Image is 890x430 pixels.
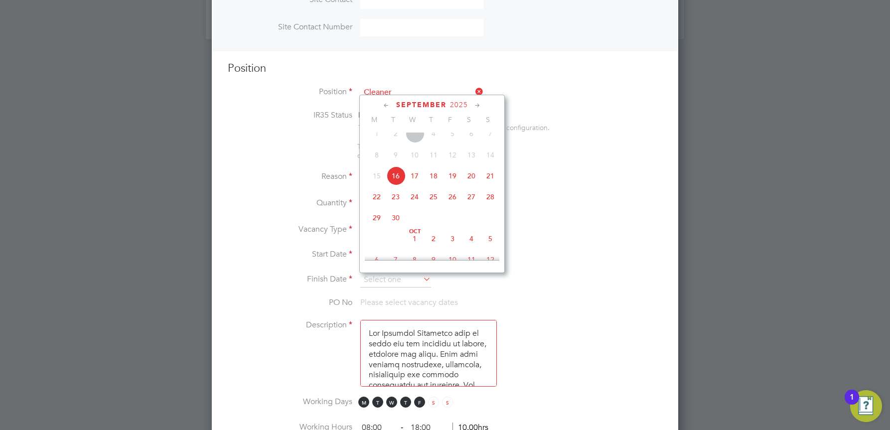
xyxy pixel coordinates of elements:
span: 11 [462,250,481,269]
span: September [396,101,446,109]
input: Select one [360,273,431,287]
span: T [384,115,403,124]
label: Reason [228,171,352,182]
span: 13 [462,145,481,164]
span: 12 [481,250,500,269]
span: F [441,115,459,124]
label: Site Contact Number [228,22,352,32]
span: M [365,115,384,124]
span: 6 [367,250,386,269]
span: 7 [481,124,500,143]
span: 22 [367,187,386,206]
span: 14 [481,145,500,164]
span: S [478,115,497,124]
span: Disabled for this client. [358,110,440,120]
div: 1 [850,397,854,410]
span: S [428,397,439,408]
label: Description [228,320,352,330]
span: 1 [367,124,386,143]
span: 15 [367,166,386,185]
span: Oct [405,229,424,234]
label: Position [228,87,352,97]
span: 6 [462,124,481,143]
span: 11 [424,145,443,164]
span: 12 [443,145,462,164]
span: 21 [481,166,500,185]
span: 16 [386,166,405,185]
span: 3 [405,124,424,143]
input: Search for... [360,85,483,100]
label: Start Date [228,249,352,260]
span: 5 [481,229,500,248]
h3: Position [228,61,662,76]
label: PO No [228,297,352,308]
span: 23 [386,187,405,206]
span: M [358,397,369,408]
label: IR35 Status [228,110,352,121]
span: 20 [462,166,481,185]
span: 10 [443,250,462,269]
span: T [400,397,411,408]
label: Finish Date [228,274,352,285]
span: The status determination for this position can be updated after creating the vacancy [357,142,492,160]
span: Please select vacancy dates [360,297,458,307]
span: 4 [462,229,481,248]
span: 9 [424,250,443,269]
button: Open Resource Center, 1 new notification [850,390,882,422]
span: F [414,397,425,408]
span: 1 [405,229,424,248]
span: 2025 [450,101,468,109]
span: 2 [424,229,443,248]
span: 9 [386,145,405,164]
span: 5 [443,124,462,143]
span: 7 [386,250,405,269]
span: 26 [443,187,462,206]
span: 19 [443,166,462,185]
span: 2 [386,124,405,143]
span: S [442,397,453,408]
span: 8 [367,145,386,164]
span: 4 [424,124,443,143]
span: 3 [443,229,462,248]
label: Quantity [228,198,352,208]
span: 8 [405,250,424,269]
span: 17 [405,166,424,185]
span: S [459,115,478,124]
span: 30 [386,208,405,227]
span: 10 [405,145,424,164]
span: 18 [424,166,443,185]
span: W [403,115,422,124]
span: 29 [367,208,386,227]
span: 24 [405,187,424,206]
span: W [386,397,397,408]
span: 27 [462,187,481,206]
span: 28 [481,187,500,206]
span: 25 [424,187,443,206]
span: T [372,397,383,408]
div: This feature can be enabled under this client's configuration. [358,121,550,132]
label: Vacancy Type [228,224,352,235]
span: T [422,115,441,124]
label: Working Days [228,397,352,407]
